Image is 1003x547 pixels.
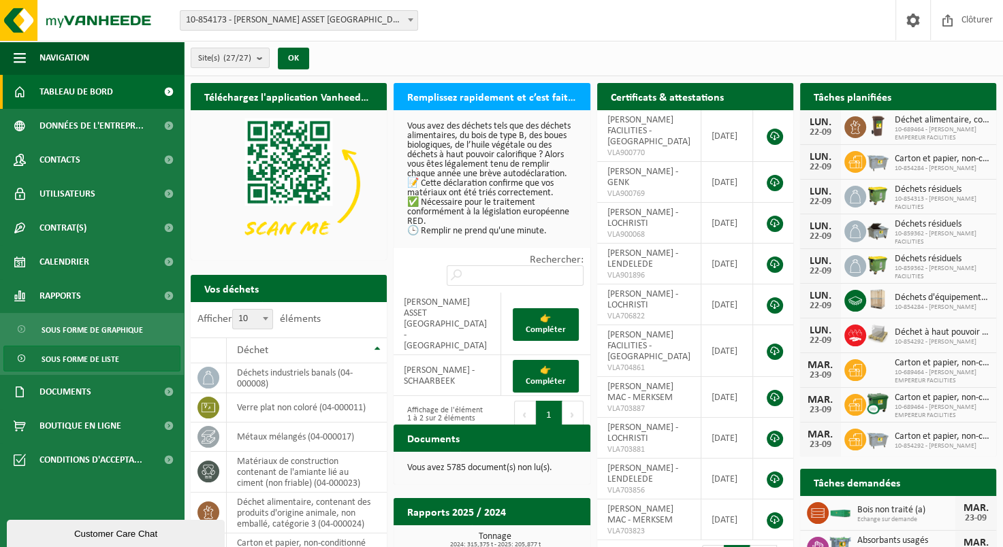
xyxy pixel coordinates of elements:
div: 22-09 [807,163,834,172]
span: Données de l'entrepr... [39,109,144,143]
div: LUN. [807,117,834,128]
td: [DATE] [701,418,753,459]
span: [PERSON_NAME] FACILITIES - [GEOGRAPHIC_DATA] [607,115,690,147]
div: LUN. [807,325,834,336]
span: VLA901896 [607,270,690,281]
span: VLA703881 [607,444,690,455]
div: LUN. [807,152,834,163]
h2: Vos déchets [191,275,272,301]
span: 10-689464 - [PERSON_NAME] EMPEREUR FACILITIES [895,126,989,142]
h2: Certificats & attestations [597,83,737,110]
span: Conditions d'accepta... [39,443,142,477]
span: VLA900068 [607,229,690,240]
span: Contrat(s) [39,211,86,245]
span: 10-854292 - [PERSON_NAME] [895,338,989,346]
h2: Rapports 2025 / 2024 [394,498,520,525]
span: Bois non traité (a) [857,505,955,516]
img: HK-XC-20-GN-00 [829,505,852,518]
span: Boutique en ligne [39,409,121,443]
span: Calendrier [39,245,89,279]
span: VLA900770 [607,148,690,159]
span: 10-689464 - [PERSON_NAME] EMPEREUR FACILITIES [895,403,989,420]
div: LUN. [807,221,834,232]
span: Carton et papier, non-conditionné (industriel) [895,431,989,442]
span: Déchets résiduels [895,219,989,230]
h2: Tâches demandées [800,469,914,495]
h2: Remplissez rapidement et c’est fait, votre déclaration RED pour 2025 [394,83,590,110]
img: Download de VHEPlus App [191,110,387,257]
td: [DATE] [701,203,753,244]
div: 22-09 [807,197,834,207]
h2: Tâches planifiées [800,83,905,110]
span: Sous forme de liste [42,346,119,372]
td: [PERSON_NAME] - SCHAARBEEK [394,355,501,396]
td: [DATE] [701,377,753,418]
span: [PERSON_NAME] - LENDELEDE [607,463,678,484]
td: [DATE] [701,244,753,284]
div: LUN. [807,291,834,301]
span: Carton et papier, non-conditionné (industriel) [895,154,989,165]
label: Rechercher: [530,254,584,265]
img: WB-1100-HPE-GN-50 [866,184,889,207]
div: MAR. [962,503,989,514]
td: déchets industriels banals (04-000008) [227,363,387,393]
div: 23-09 [807,371,834,380]
img: WB-0240-HPE-BN-01 [866,114,889,137]
span: 10 [233,310,272,329]
img: WB-1100-HPE-GN-50 [866,253,889,276]
img: LP-PA-00000-WDN-11 [866,322,889,346]
count: (27/27) [223,54,251,63]
span: Déchets résiduels [895,254,989,265]
span: [PERSON_NAME] - LENDELEDE [607,248,678,269]
div: 23-09 [962,514,989,523]
div: 22-09 [807,336,834,346]
span: [PERSON_NAME] FACILITIES - [GEOGRAPHIC_DATA] [607,330,690,362]
div: 22-09 [807,232,834,242]
span: [PERSON_NAME] MAC - MERKSEM [607,382,673,403]
a: 👉 Compléter [513,360,578,393]
p: Vous avez 5785 document(s) non lu(s). [407,463,576,473]
span: Absorbants usagés [857,535,955,546]
span: Rapports [39,279,81,313]
span: 10-854292 - [PERSON_NAME] [895,442,989,450]
span: VLA703856 [607,485,690,496]
a: 👉 Compléter [513,308,578,341]
button: 1 [536,401,562,428]
td: [PERSON_NAME] ASSET [GEOGRAPHIC_DATA] - [GEOGRAPHIC_DATA] [394,293,501,355]
td: [DATE] [701,162,753,203]
span: 10-859362 - [PERSON_NAME] FACILITIES [895,265,989,281]
span: Déchets d'équipements électriques et électroniques - sans tubes cathodiques [895,293,989,303]
span: [PERSON_NAME] - LOCHRISTI [607,422,678,444]
p: Vous avez des déchets tels que des déchets alimentaires, du bois de type B, des boues biologiques... [407,122,576,236]
span: 10-859362 - [PERSON_NAME] FACILITIES [895,230,989,246]
span: Utilisateurs [39,177,95,211]
div: MAR. [807,429,834,440]
span: Carton et papier, non-conditionné (industriel) [895,393,989,403]
span: Déchet à haut pouvoir calorifique [895,327,989,338]
button: Site(s)(27/27) [191,48,270,68]
h2: Documents [394,425,473,451]
span: 10-689464 - [PERSON_NAME] EMPEREUR FACILITIES [895,369,989,385]
span: Carton et papier, non-conditionné (industriel) [895,358,989,369]
div: Affichage de l'élément 1 à 2 sur 2 éléments [400,399,485,429]
span: Navigation [39,41,89,75]
span: [PERSON_NAME] MAC - MERKSEM [607,504,673,525]
td: verre plat non coloré (04-000011) [227,393,387,422]
a: Sous forme de graphique [3,316,180,342]
label: Afficher éléments [197,314,321,325]
div: MAR. [807,395,834,405]
button: Next [562,401,584,428]
span: Déchets résiduels [895,184,989,195]
span: 10-854284 - [PERSON_NAME] [895,165,989,173]
span: 10-854173 - ELIA ASSET NV - BRUSSEL [180,10,418,31]
div: 23-09 [807,405,834,415]
span: [PERSON_NAME] - GENK [607,167,678,188]
h2: Téléchargez l'application Vanheede+ maintenant! [191,83,387,110]
button: Previous [514,401,536,428]
div: 22-09 [807,267,834,276]
span: Sous forme de graphique [42,317,143,343]
iframe: chat widget [7,517,227,547]
span: VLA703887 [607,403,690,414]
img: PB-WB-1440-WDN-00-00 [866,288,889,311]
